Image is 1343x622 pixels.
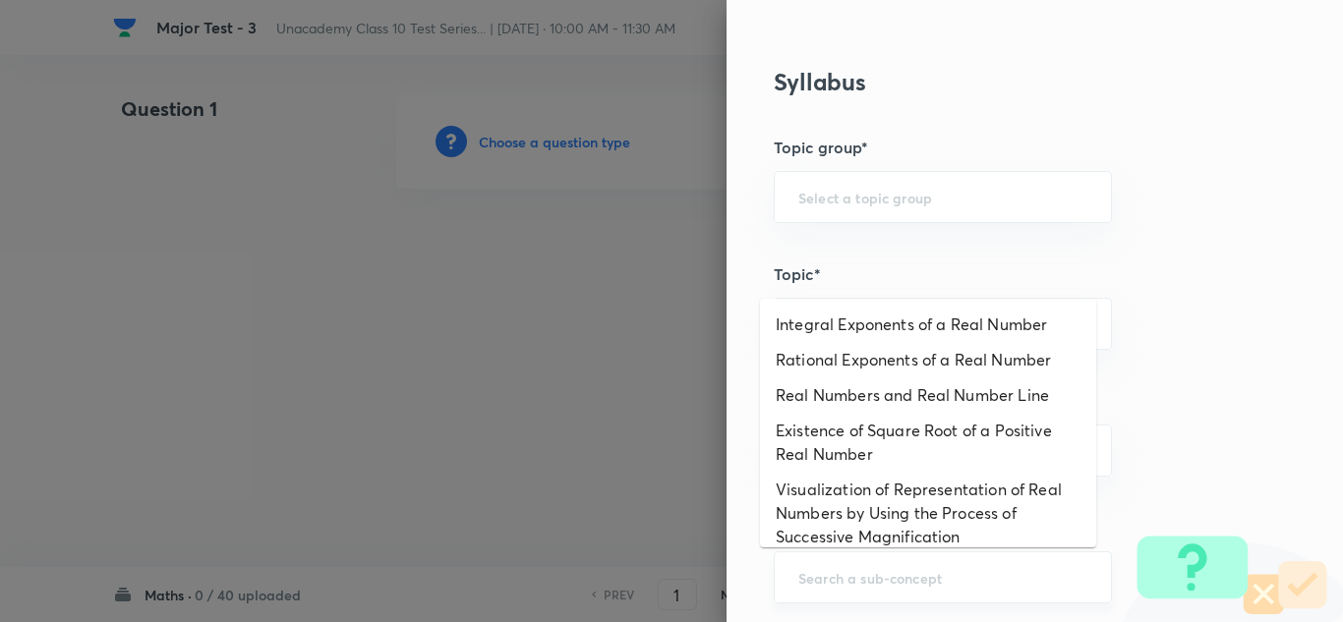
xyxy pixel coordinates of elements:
[1100,196,1104,199] button: Open
[774,262,1230,286] h5: Topic*
[798,188,1087,206] input: Select a topic group
[760,413,1096,472] li: Existence of Square Root of a Positive Real Number
[774,68,1230,96] h3: Syllabus
[760,472,1096,554] li: Visualization of Representation of Real Numbers by Using the Process of Successive Magnification
[798,568,1087,587] input: Search a sub-concept
[1100,449,1104,453] button: Open
[1100,322,1104,326] button: Open
[760,377,1096,413] li: Real Numbers and Real Number Line
[760,342,1096,377] li: Rational Exponents of a Real Number
[774,136,1230,159] h5: Topic group*
[1100,576,1104,580] button: Close
[760,307,1096,342] li: Integral Exponents of a Real Number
